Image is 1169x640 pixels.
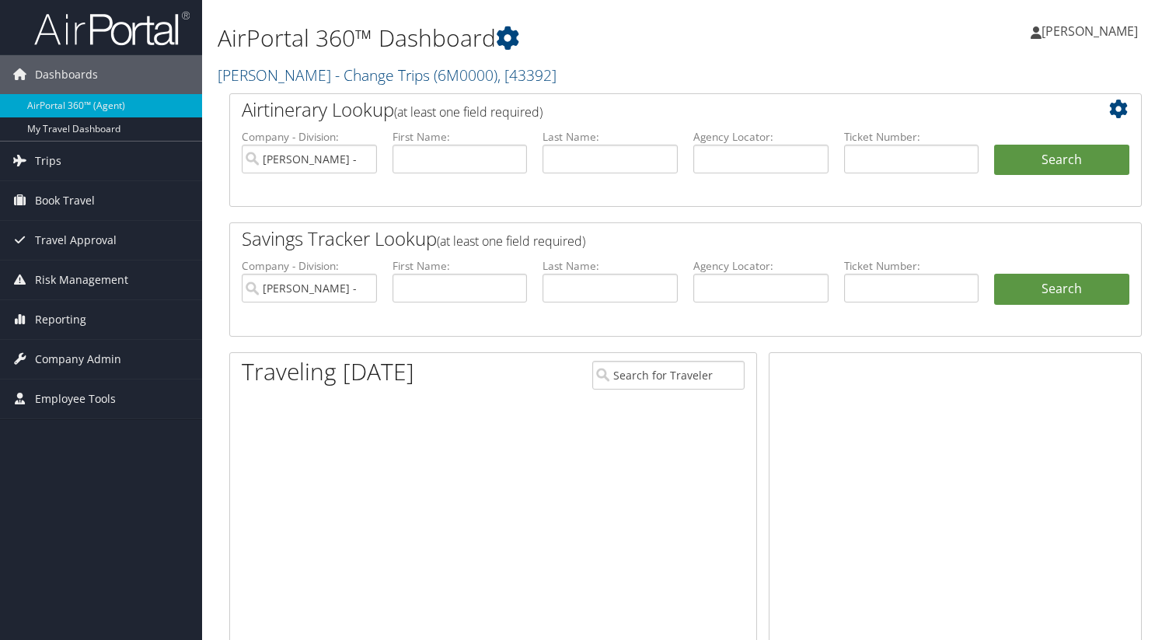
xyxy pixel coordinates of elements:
span: Company Admin [35,340,121,379]
img: airportal-logo.png [34,10,190,47]
span: Travel Approval [35,221,117,260]
button: Search [994,145,1129,176]
label: Last Name: [543,258,678,274]
label: Company - Division: [242,129,377,145]
span: , [ 43392 ] [497,65,557,86]
h1: Traveling [DATE] [242,355,414,388]
label: First Name: [393,258,528,274]
h1: AirPortal 360™ Dashboard [218,22,842,54]
a: [PERSON_NAME] - Change Trips [218,65,557,86]
input: search accounts [242,274,377,303]
h2: Airtinerary Lookup [242,96,1053,123]
label: Ticket Number: [844,129,979,145]
a: [PERSON_NAME] [1031,8,1153,54]
span: Book Travel [35,181,95,220]
label: Last Name: [543,129,678,145]
span: (at least one field required) [437,233,585,250]
span: Trips [35,142,61,180]
input: Search for Traveler [592,361,745,390]
span: [PERSON_NAME] [1042,23,1138,40]
span: ( 6M0000 ) [434,65,497,86]
span: Dashboards [35,55,98,94]
span: Employee Tools [35,379,116,418]
span: Reporting [35,300,86,339]
label: Agency Locator: [693,258,829,274]
label: Ticket Number: [844,258,979,274]
a: Search [994,274,1129,305]
span: Risk Management [35,261,128,299]
label: Company - Division: [242,258,377,274]
label: First Name: [393,129,528,145]
h2: Savings Tracker Lookup [242,226,1053,252]
span: (at least one field required) [394,103,543,121]
label: Agency Locator: [693,129,829,145]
